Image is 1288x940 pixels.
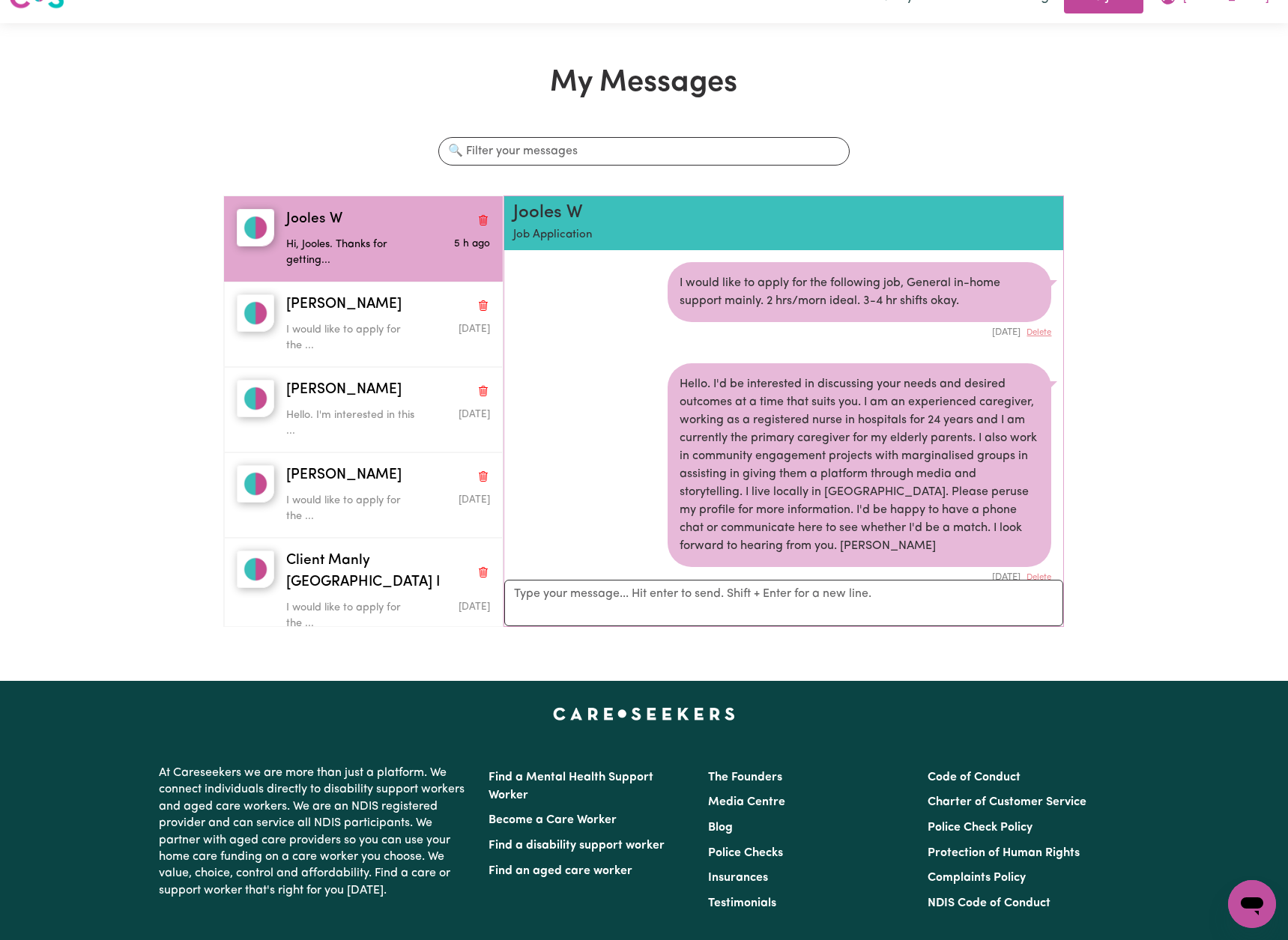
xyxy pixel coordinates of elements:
span: Message sent on July 2, 2025 [459,410,490,419]
img: Client Manly NSW I [237,551,274,588]
h2: Jooles W [513,202,964,224]
button: Trevor J H[PERSON_NAME]Delete conversationI would like to apply for the ...Message sent on August... [224,282,503,367]
p: Job Application [513,227,964,244]
h1: My Messages [223,65,1064,101]
a: NDIS Code of Conduct [928,897,1050,909]
img: William A [237,465,274,503]
div: I would like to apply for the following job, General in-home support mainly. 2 hrs/morn ideal. 3-... [668,262,1051,322]
a: Careseekers home page [553,708,735,720]
a: Find an aged care worker [489,865,632,877]
a: Complaints Policy [928,872,1026,884]
a: Become a Care Worker [489,814,617,826]
input: 🔍 Filter your messages [438,137,850,166]
p: Hello. I'm interested in this ... [286,407,422,440]
iframe: Button to launch messaging window [1228,880,1276,928]
button: Delete [1027,327,1051,339]
div: Hello. I'd be interested in discussing your needs and desired outcomes at a time that suits you. ... [668,363,1051,567]
img: Jooles W [237,209,274,246]
a: Police Check Policy [928,822,1032,834]
button: Delete conversation [477,210,490,229]
a: Media Centre [708,796,785,808]
a: Charter of Customer Service [928,796,1086,808]
a: Blog [708,822,733,834]
a: Protection of Human Rights [928,847,1080,859]
button: Delete conversation [477,295,490,315]
button: Rick R[PERSON_NAME]Delete conversationHello. I'm interested in this ...Message sent on July 2, 2025 [224,367,503,452]
button: Delete conversation [477,380,490,400]
button: Delete conversation [477,466,490,485]
a: Find a disability support worker [489,840,665,852]
span: Client Manly [GEOGRAPHIC_DATA] I [286,551,471,594]
img: Rick R [237,380,274,417]
div: [DATE] [668,322,1051,339]
button: Jooles WJooles WDelete conversationHi, Jooles. Thanks for getting...Message sent on August 4, 2025 [224,196,503,282]
p: I would like to apply for the ... [286,322,422,354]
a: The Founders [708,771,782,783]
img: Trevor J H [237,294,274,332]
a: Code of Conduct [928,771,1021,783]
p: I would like to apply for the ... [286,493,422,525]
span: Jooles W [286,209,342,231]
span: Message sent on April 4, 2025 [459,495,490,505]
span: [PERSON_NAME] [286,294,402,316]
p: Hi, Jooles. Thanks for getting... [286,237,422,269]
button: Delete conversation [477,563,490,582]
span: [PERSON_NAME] [286,380,402,401]
a: Find a Mental Health Support Worker [489,771,653,801]
a: Testimonials [708,897,776,909]
p: At Careseekers we are more than just a platform. We connect individuals directly to disability su... [159,759,471,905]
span: Message sent on August 4, 2025 [454,239,490,249]
a: Insurances [708,872,768,884]
button: Delete [1027,571,1051,584]
span: [PERSON_NAME] [286,465,402,487]
a: Police Checks [708,847,783,859]
div: [DATE] [668,567,1051,584]
p: I would like to apply for the ... [286,600,422,632]
button: Client Manly NSW IClient Manly [GEOGRAPHIC_DATA] IDelete conversationI would like to apply for th... [224,538,503,645]
span: Message sent on April 4, 2025 [459,602,490,612]
span: Message sent on August 3, 2025 [459,324,490,334]
button: William A[PERSON_NAME]Delete conversationI would like to apply for the ...Message sent on April 4... [224,452,503,538]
